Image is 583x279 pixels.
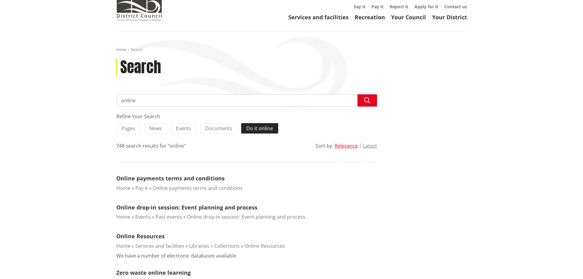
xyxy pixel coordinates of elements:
a: Events [135,213,151,220]
div: 748 search results for "online" [116,142,186,149]
div: Refine Your Search [116,113,377,120]
a: Contact us [444,4,467,9]
span: News [149,125,162,132]
span: Do it online [246,125,273,132]
a: Online drop-in session: Event planning and process [116,204,257,211]
a: Online payments terms and conditions [153,185,243,191]
a: Your Council [391,13,426,21]
a: Online drop-in session: Event planning and process [187,213,305,220]
span: Documents [205,125,232,132]
p: We have a number of electronic databases available [116,252,236,259]
a: Pay it [135,185,148,191]
a: Home [116,47,127,52]
input: Search input [116,94,377,107]
a: Services and facilities [288,13,349,21]
a: Report it [390,4,408,9]
a: Services and facilities [135,243,184,249]
a: Home [116,243,130,249]
nav: breadcrumb [116,47,467,52]
button: Latest [363,143,377,149]
span: Search [131,47,143,52]
a: Recreation [355,13,385,21]
a: Your District [432,13,467,21]
a: Apply for it [414,4,438,9]
span: Events [176,125,191,132]
div: Sort by [316,142,332,149]
button: Relevance [334,143,358,149]
h1: Search [120,58,161,76]
a: Pay it [372,4,383,9]
a: Online payments terms and conditions [116,175,225,182]
a: Zero waste online learning [116,269,191,276]
a: Home [116,185,130,191]
iframe: Messenger Launcher [555,253,577,275]
a: Online Resources [116,232,165,240]
a: Collections [214,243,240,249]
a: Past events [155,213,182,220]
a: Home [116,213,130,220]
a: Online Resources [245,243,285,249]
a: Libraries [189,243,209,249]
span: Pages [121,125,135,132]
a: Say it [354,4,365,9]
